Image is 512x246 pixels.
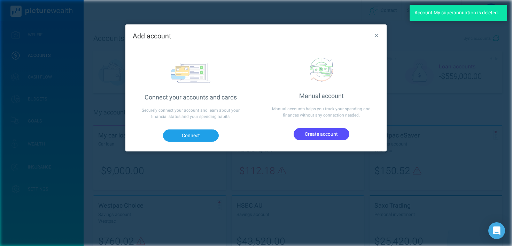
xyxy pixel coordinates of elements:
[125,102,256,125] div: Securely connect your account and learn about your financial status and your spending habits.
[256,91,387,101] div: Manual account
[488,222,505,239] div: Open Intercom Messenger
[256,101,387,123] div: Manual accounts helps you track your spending and finances without any connection needed.
[133,31,171,41] span: Add account
[125,93,256,102] div: Connect your accounts and cards
[410,5,507,21] div: Account My superannuation is deleted.
[294,128,349,140] button: Create account
[163,129,219,141] button: Connect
